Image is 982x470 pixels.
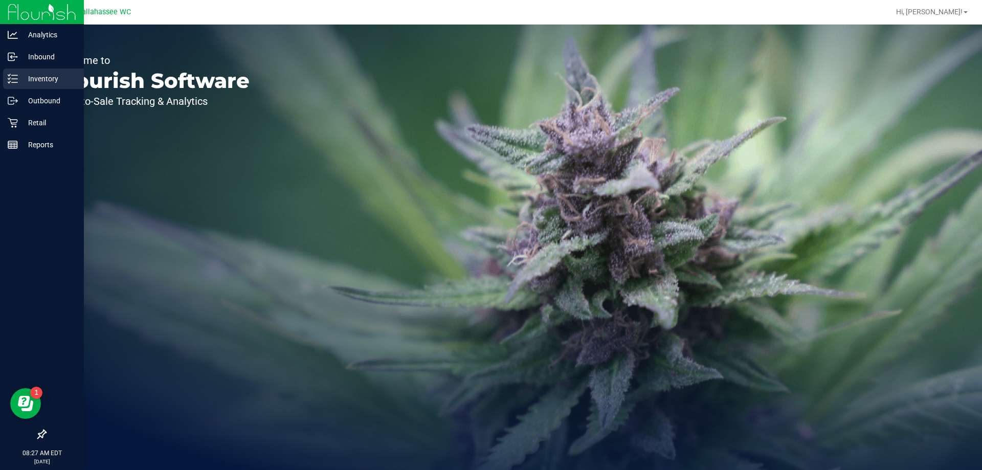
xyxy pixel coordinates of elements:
[18,29,79,41] p: Analytics
[8,74,18,84] inline-svg: Inventory
[55,96,250,106] p: Seed-to-Sale Tracking & Analytics
[8,30,18,40] inline-svg: Analytics
[30,387,42,399] iframe: Resource center unread badge
[896,8,963,16] span: Hi, [PERSON_NAME]!
[18,139,79,151] p: Reports
[8,140,18,150] inline-svg: Reports
[5,458,79,465] p: [DATE]
[10,388,41,419] iframe: Resource center
[55,55,250,65] p: Welcome to
[8,52,18,62] inline-svg: Inbound
[78,8,131,16] span: Tallahassee WC
[18,95,79,107] p: Outbound
[18,117,79,129] p: Retail
[8,118,18,128] inline-svg: Retail
[8,96,18,106] inline-svg: Outbound
[5,449,79,458] p: 08:27 AM EDT
[55,71,250,91] p: Flourish Software
[18,73,79,85] p: Inventory
[18,51,79,63] p: Inbound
